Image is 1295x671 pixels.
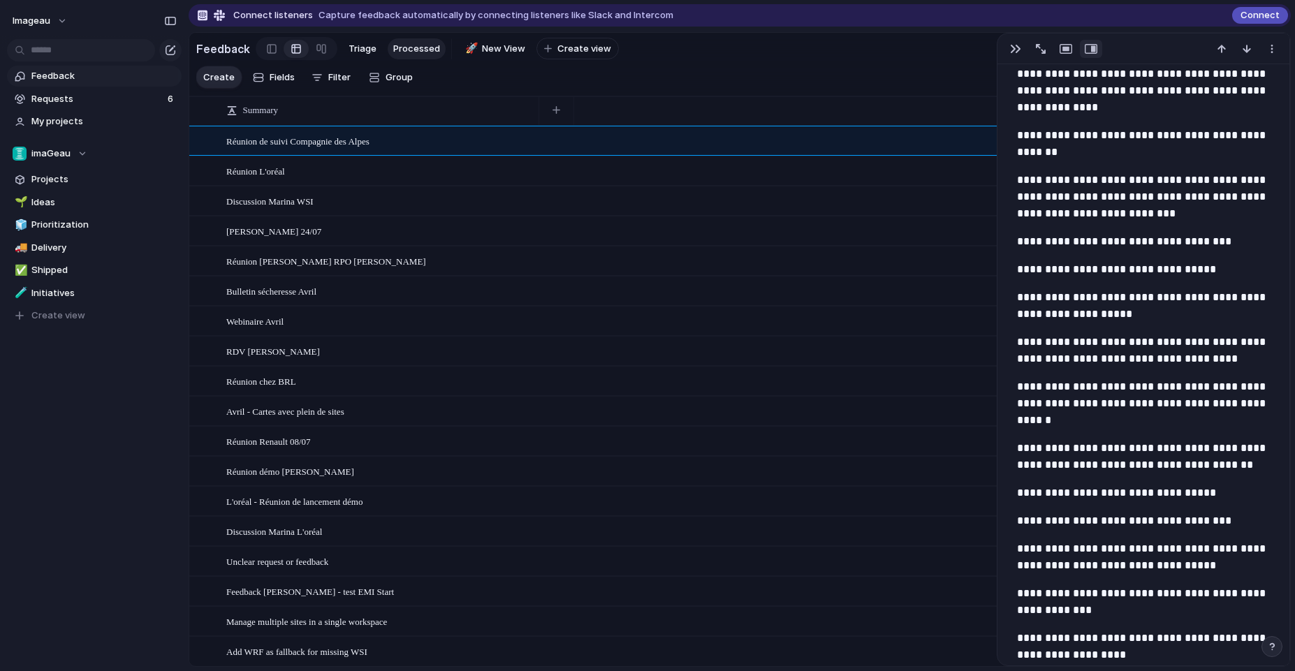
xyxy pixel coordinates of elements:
[196,40,250,57] h2: Feedback
[226,136,370,147] span: Réunion de suivi Compagnie des Alpes
[7,143,182,164] button: imaGeau
[1232,7,1288,24] button: Connect
[7,214,182,235] a: 🧊Prioritization
[463,42,477,56] button: 🚀
[31,69,177,83] span: Feedback
[31,286,177,300] span: Initiatives
[243,103,279,117] span: Summary
[226,526,322,537] span: Discussion Marina L'oréal
[458,38,531,59] a: 🚀New View
[7,66,182,87] a: Feedback
[168,92,176,106] span: 6
[196,66,242,88] button: Create
[15,263,24,279] div: ✅
[319,8,673,22] span: Capture feedback automatically by connecting listeners like Slack and Intercom
[482,42,525,56] span: New View
[13,218,27,232] button: 🧊
[226,406,344,417] span: Avril - Cartes avec plein de sites
[306,66,356,89] button: Filter
[7,169,182,190] a: Projects
[7,305,182,326] button: Create view
[31,263,177,277] span: Shipped
[226,346,320,357] span: RDV [PERSON_NAME]
[31,218,177,232] span: Prioritization
[15,239,24,256] div: 🚚
[7,89,182,110] a: Requests6
[226,617,387,627] span: Manage multiple sites in a single workspace
[362,66,420,89] button: Group
[226,196,314,207] span: Discussion Marina WSI
[233,8,313,22] span: Connect listeners
[7,260,182,281] a: ✅Shipped
[6,10,75,32] button: imageau
[15,217,24,233] div: 🧊
[465,40,475,57] div: 🚀
[31,172,177,186] span: Projects
[15,285,24,301] div: 🧪
[7,237,182,258] a: 🚚Delivery
[31,309,85,323] span: Create view
[31,92,163,106] span: Requests
[7,283,182,304] a: 🧪Initiatives
[343,38,382,59] a: Triage
[226,587,394,597] span: Feedback [PERSON_NAME] - test EMI Start
[13,14,50,28] span: imageau
[226,226,321,237] span: [PERSON_NAME] 24/07
[31,241,177,255] span: Delivery
[270,71,295,84] span: Fields
[226,436,311,447] span: Réunion Renault 08/07
[203,71,235,84] span: Create
[349,42,376,56] span: Triage
[13,286,27,300] button: 🧪
[226,316,284,327] span: Webinaire Avril
[226,376,296,387] span: Réunion chez BRL
[15,194,24,210] div: 🌱
[13,241,27,255] button: 🚚
[226,647,367,657] span: Add WRF as fallback for missing WSI
[7,192,182,213] a: 🌱Ideas
[226,286,316,297] span: Bulletin sécheresse Avril
[328,71,351,84] span: Filter
[31,196,177,209] span: Ideas
[388,38,446,59] a: Processed
[13,263,27,277] button: ✅
[7,111,182,132] a: My projects
[226,256,426,267] span: Réunion [PERSON_NAME] RPO [PERSON_NAME]
[247,66,300,89] button: Fields
[386,71,413,84] span: Group
[226,166,285,177] span: Réunion L'oréal
[226,556,328,567] span: Unclear request or feedback
[536,38,619,60] button: Create view
[31,147,71,161] span: imaGeau
[393,42,440,56] span: Processed
[226,496,363,507] span: L'oréal - Réunion de lancement démo
[13,196,27,209] button: 🌱
[31,115,177,128] span: My projects
[557,42,611,56] span: Create view
[226,466,354,477] span: Réunion démo [PERSON_NAME]
[1241,8,1280,22] span: Connect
